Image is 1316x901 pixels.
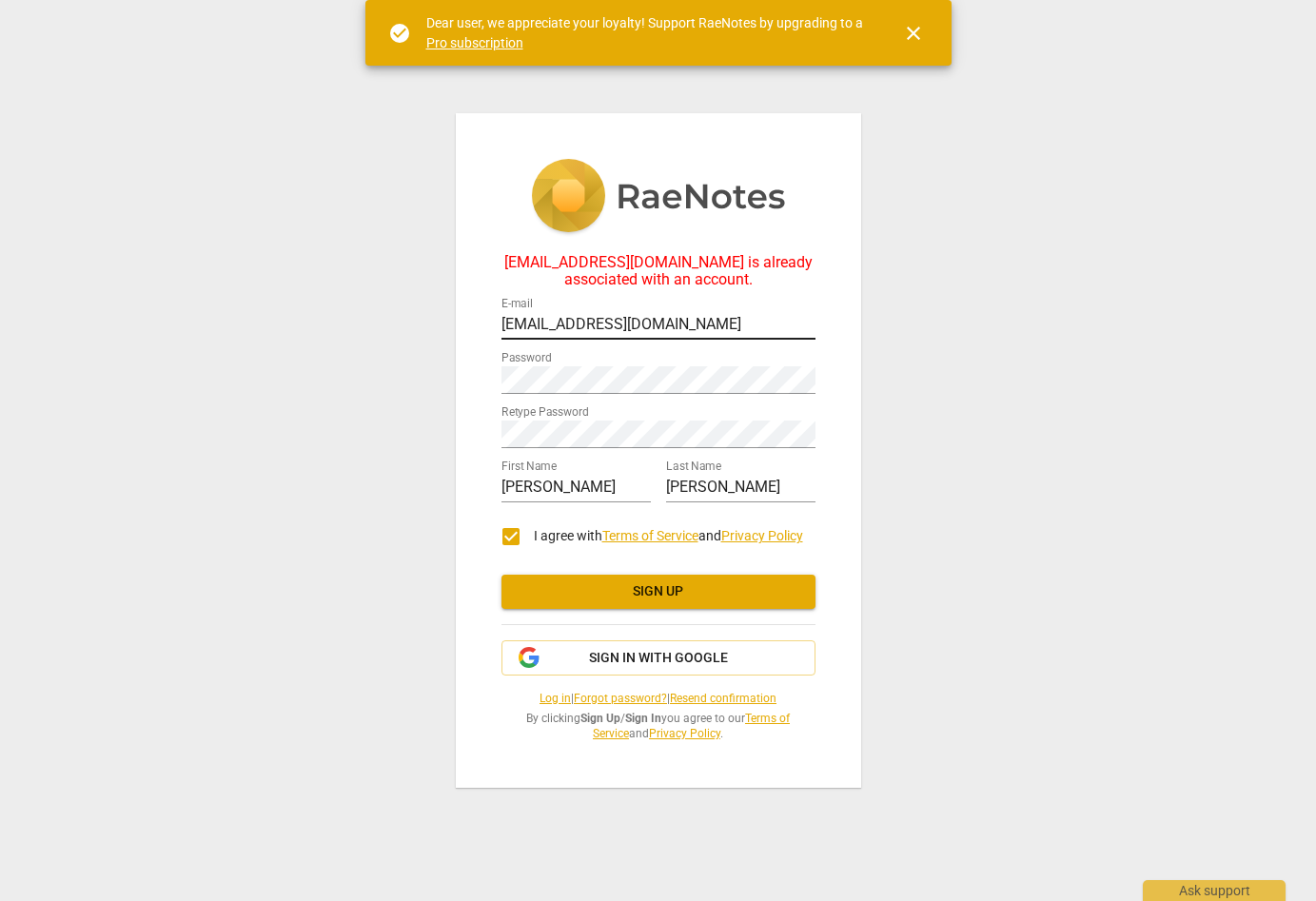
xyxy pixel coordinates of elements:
a: Forgot password? [574,692,667,705]
label: Retype Password [501,406,589,418]
span: Sign up [517,582,800,601]
button: Close [891,10,936,56]
button: Sign in with Google [501,640,815,676]
label: E-mail [501,298,533,309]
span: By clicking / you agree to our and . [501,711,815,742]
a: Privacy Policy [649,727,720,740]
label: Password [501,352,552,363]
a: Resend confirmation [670,692,776,705]
a: Terms of Service [602,528,698,543]
b: Sign In [625,712,661,725]
span: I agree with and [534,528,803,543]
img: 5ac2273c67554f335776073100b6d88f.svg [531,159,786,237]
a: Log in [540,692,571,705]
a: Pro subscription [426,35,523,50]
span: close [902,22,925,45]
b: Sign Up [580,712,620,725]
label: Last Name [666,460,721,472]
span: Sign in with Google [589,649,728,668]
label: First Name [501,460,557,472]
span: check_circle [388,22,411,45]
div: Dear user, we appreciate your loyalty! Support RaeNotes by upgrading to a [426,13,868,52]
span: | | [501,691,815,707]
div: [EMAIL_ADDRESS][DOMAIN_NAME] is already associated with an account. [501,254,815,289]
button: Sign up [501,575,815,609]
div: Ask support [1143,880,1286,901]
a: Privacy Policy [721,528,803,543]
